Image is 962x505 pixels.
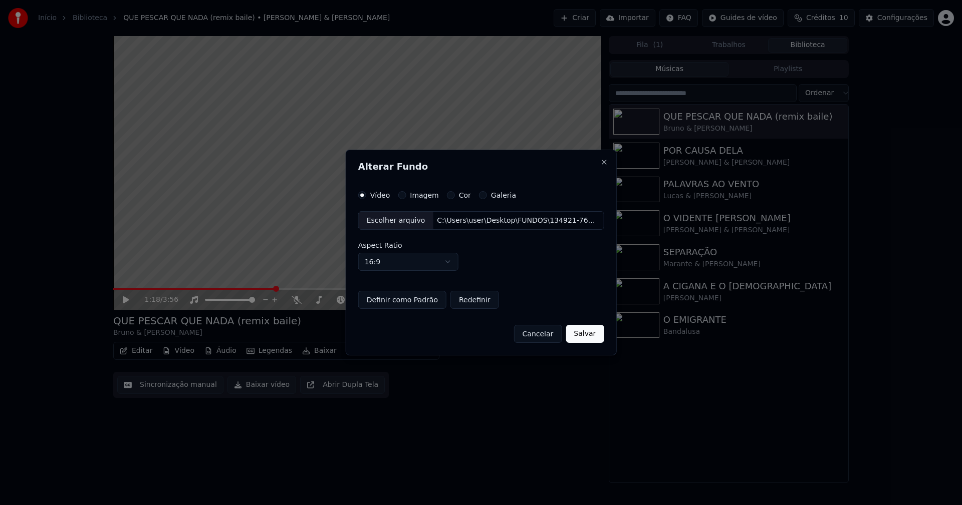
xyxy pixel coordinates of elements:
h2: Alterar Fundo [358,162,604,171]
label: Vídeo [370,192,390,199]
button: Definir como Padrão [358,291,446,309]
label: Galeria [491,192,516,199]
button: Redefinir [450,291,499,309]
label: Imagem [410,192,438,199]
button: Cancelar [514,325,562,343]
label: Aspect Ratio [358,242,604,249]
button: Salvar [566,325,604,343]
div: Escolher arquivo [359,212,433,230]
label: Cor [459,192,471,199]
div: C:\Users\user\Desktop\FUNDOS\134921-760686106.mp4 [433,216,603,226]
